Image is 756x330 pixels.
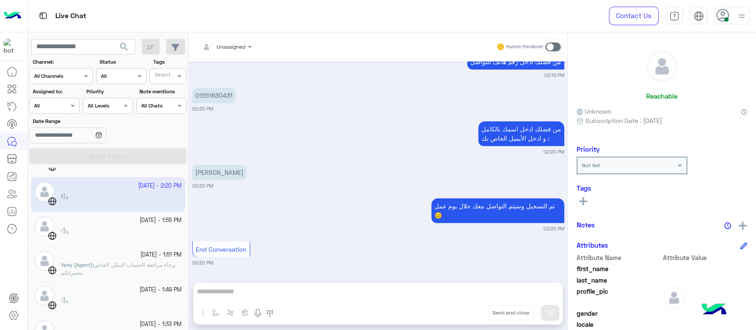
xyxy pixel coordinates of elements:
[140,216,182,225] small: [DATE] - 1:55 PM
[431,198,564,223] p: 5/10/2025, 2:20 PM
[140,88,185,96] label: Note mentions
[100,58,145,66] label: Status
[694,11,704,21] img: tab
[647,51,677,81] img: defaultAdmin.png
[48,266,57,275] img: WebChat
[119,42,129,52] span: search
[33,88,78,96] label: Assigned to:
[544,72,564,79] small: 02:19 PM
[577,145,600,153] h6: Priority
[35,216,54,236] img: defaultAdmin.png
[33,58,92,66] label: Channel:
[577,309,661,318] span: gender
[577,264,661,273] span: first_name
[609,7,659,25] a: Contact Us
[192,182,213,189] small: 02:20 PM
[585,116,662,125] span: Subscription Date : [DATE]
[577,241,608,249] h6: Attributes
[140,286,182,294] small: [DATE] - 1:49 PM
[669,11,679,21] img: tab
[33,117,132,125] label: Date Range
[663,253,748,262] span: Attribute Value
[29,148,186,164] button: Apply Filters
[577,184,747,192] h6: Tags
[192,88,236,103] p: 5/10/2025, 2:20 PM
[663,320,748,329] span: null
[488,305,534,320] button: Send and close
[217,43,245,50] span: Unassigned
[140,251,182,259] small: [DATE] - 1:51 PM
[582,162,600,169] b: Not Set
[192,165,247,180] p: 5/10/2025, 2:20 PM
[665,7,683,25] a: tab
[196,246,246,253] span: End Conversation
[739,222,747,230] img: add
[48,231,57,240] img: WebChat
[113,39,135,58] button: search
[61,261,94,268] b: :
[4,38,19,54] img: 171468393613305
[663,287,685,309] img: defaultAdmin.png
[55,10,86,22] p: Live Chat
[192,105,213,112] small: 02:20 PM
[736,11,747,22] img: profile
[724,222,731,229] img: notes
[577,107,611,116] span: Unknown
[543,225,564,232] small: 02:20 PM
[61,261,93,268] span: fady (Agent)
[506,43,543,50] small: Human Handover
[478,121,564,146] p: 5/10/2025, 2:20 PM
[61,261,176,276] span: برجاء مراجعة الحساب البنكي الخاص بحضراتكم
[646,92,678,100] h6: Reachable
[153,71,171,81] div: Select
[577,221,595,229] h6: Notes
[698,295,729,326] img: hulul-logo.png
[61,226,62,233] b: :
[467,54,564,69] p: 5/10/2025, 2:19 PM
[577,287,661,307] span: profile_pic
[140,320,182,329] small: [DATE] - 1:33 PM
[663,309,748,318] span: null
[61,296,62,303] b: :
[153,58,186,66] label: Tags
[543,148,564,155] small: 02:20 PM
[35,286,54,306] img: defaultAdmin.png
[4,7,21,25] img: Logo
[86,88,132,96] label: Priority
[577,253,661,262] span: Attribute Name
[192,259,213,266] small: 02:20 PM
[577,320,661,329] span: locale
[38,10,49,21] img: tab
[48,301,57,310] img: WebChat
[35,251,54,271] img: defaultAdmin.png
[577,276,661,285] span: last_name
